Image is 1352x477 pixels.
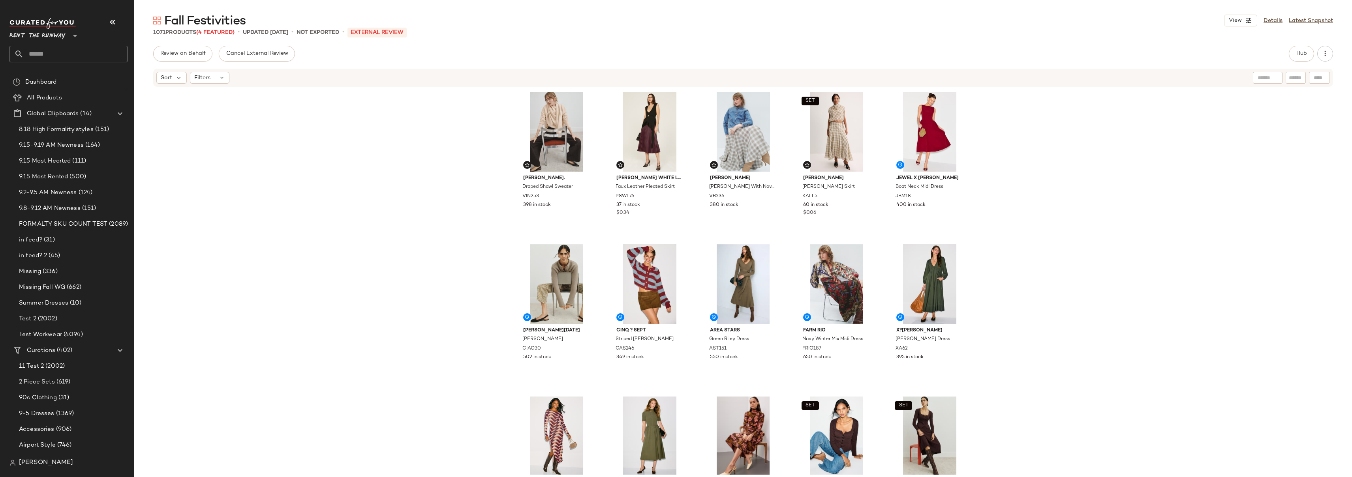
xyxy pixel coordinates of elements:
[890,244,969,324] img: XA62.jpg
[55,378,71,387] span: (619)
[19,441,56,450] span: Airport Style
[19,378,55,387] span: 2 Piece Sets
[19,172,68,181] span: 9.15 Most Rented
[19,362,44,371] span: 11 Test 2
[9,18,77,29] img: cfy_white_logo.C9jOOHJF.svg
[291,28,293,37] span: •
[803,327,870,334] span: FARM Rio
[107,220,128,229] span: (2089)
[522,183,573,191] span: Draped Shawl Sweater
[896,183,943,191] span: Boat Neck Midi Dress
[890,397,969,476] img: STD163.jpg
[84,141,100,150] span: (164)
[610,92,689,172] img: PSWL76.jpg
[19,409,54,418] span: 9-5 Dresses
[616,336,674,343] span: Striped [PERSON_NAME]
[94,125,109,134] span: (151)
[797,397,876,476] img: STD165.jpg
[803,175,870,182] span: [PERSON_NAME]
[805,98,815,104] span: SET
[19,125,94,134] span: 8.18 High Formality styles
[65,283,81,292] span: (662)
[9,460,16,466] img: svg%3e
[610,397,689,476] img: TNT334.jpg
[13,78,21,86] img: svg%3e
[55,346,72,355] span: (402)
[523,354,551,361] span: 502 in stock
[1289,46,1314,62] button: Hub
[153,28,235,37] div: Products
[704,397,783,476] img: LOWH94.jpg
[802,401,819,410] button: SET
[153,17,161,24] img: svg%3e
[56,441,72,450] span: (746)
[517,244,596,324] img: CIAO30.jpg
[164,13,246,29] span: Fall Festivities
[19,283,65,292] span: Missing Fall WG
[896,193,911,200] span: JBM18
[802,97,819,105] button: SET
[522,336,563,343] span: [PERSON_NAME]
[1296,51,1307,57] span: Hub
[523,327,590,334] span: [PERSON_NAME][DATE]
[522,193,539,200] span: VIN253
[19,314,36,324] span: Test 2
[704,244,783,324] img: AST151.jpg
[1224,15,1257,26] button: View
[896,345,908,352] span: XA62
[523,202,551,209] span: 398 in stock
[616,327,683,334] span: Cinq ? Sept
[616,202,640,209] span: 37 in stock
[19,220,107,229] span: FORMALTY SKU COUNT TEST
[153,30,165,36] span: 1071
[27,109,79,118] span: Global Clipboards
[802,183,855,191] span: [PERSON_NAME] Skirt
[896,327,963,334] span: X?[PERSON_NAME]
[25,78,56,87] span: Dashboard
[710,202,738,209] span: 380 in stock
[27,94,62,103] span: All Products
[19,251,47,260] span: in feed? 2
[27,346,55,355] span: Curations
[517,92,596,172] img: VIN253.jpg
[709,336,749,343] span: Green Riley Dress
[1228,17,1242,24] span: View
[238,28,240,37] span: •
[709,345,727,352] span: AST151
[19,393,57,402] span: 90s Clothing
[160,51,206,57] span: Review on Behalf
[618,163,623,167] img: svg%3e
[19,188,77,197] span: 9.2-9.5 AM Newness
[347,28,407,37] p: External REVIEW
[710,175,777,182] span: [PERSON_NAME]
[54,409,74,418] span: (1369)
[1289,17,1333,25] a: Latest Snapshot
[79,109,92,118] span: (14)
[297,28,339,37] p: Not Exported
[81,204,96,213] span: (151)
[71,157,86,166] span: (111)
[219,46,295,62] button: Cancel External Review
[895,401,912,410] button: SET
[19,299,68,308] span: Summer Dresses
[44,362,65,371] span: (2002)
[896,175,963,182] span: Jewel x [PERSON_NAME]
[803,354,831,361] span: 650 in stock
[517,397,596,476] img: MISA155.jpg
[342,28,344,37] span: •
[896,354,924,361] span: 395 in stock
[797,244,876,324] img: FRIO187.jpg
[36,314,57,324] span: (2002)
[525,163,530,167] img: svg%3e
[19,458,73,468] span: [PERSON_NAME]
[153,46,212,62] button: Review on Behalf
[19,267,41,276] span: Missing
[522,345,541,352] span: CIAO30
[1264,17,1283,25] a: Details
[54,425,72,434] span: (906)
[616,183,675,191] span: Faux Leather Pleated Skirt
[896,202,926,209] span: 400 in stock
[890,92,969,172] img: JBM18.jpg
[194,74,210,82] span: Filters
[19,157,71,166] span: 9.15 Most Hearted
